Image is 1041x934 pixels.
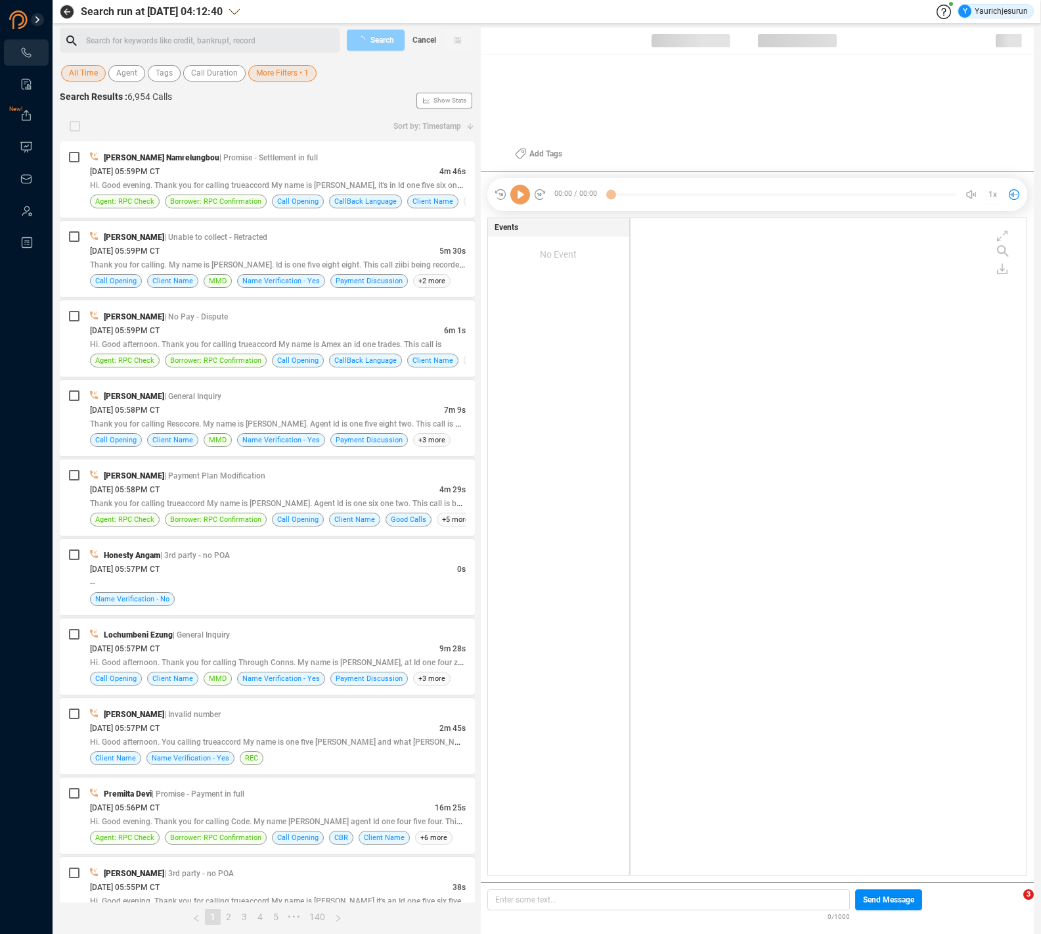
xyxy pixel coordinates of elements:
span: Name Verification - No [95,593,169,605]
span: Show Stats [433,22,466,179]
span: Hi. Good afternoon. Thank you for calling Through Conns. My name is [PERSON_NAME], at Id one four... [90,657,486,667]
span: +3 more [413,672,451,686]
span: Search run at [DATE] 04:12:40 [81,4,223,20]
span: [DATE] 05:59PM CT [90,167,160,176]
li: 5 [268,909,284,925]
a: 5 [269,910,283,924]
a: 4 [253,910,267,924]
span: Client Name [152,275,193,287]
div: [PERSON_NAME]| Invalid number[DATE] 05:57PM CT2m 45sHi. Good afternoon. You calling trueaccord My... [60,698,475,774]
span: | No Pay - Dispute [164,312,228,321]
span: [PERSON_NAME] Namrelungbou [104,153,219,162]
button: Agent [108,65,145,82]
li: Inbox [4,166,49,192]
span: Client Name [152,434,193,446]
span: Name Verification - Yes [242,672,320,685]
button: Tags [148,65,181,82]
span: Payment Discussion [336,434,403,446]
span: Call Duration [191,65,238,82]
span: Name Verification - Yes [242,275,320,287]
span: REC [245,752,258,764]
span: [DATE] 05:59PM CT [90,246,160,256]
div: [PERSON_NAME]| Unable to collect - Retracted[DATE] 05:59PM CT5m 30sThank you for calling. My name... [60,221,475,297]
li: Visuals [4,134,49,160]
img: prodigal-logo [9,11,81,29]
span: [DATE] 05:56PM CT [90,803,160,812]
span: 0s [457,565,466,574]
li: Smart Reports [4,71,49,97]
span: Borrower: RPC Confirmation [170,354,261,367]
li: 4 [252,909,268,925]
li: 2 [221,909,236,925]
div: Honesty Angam| 3rd party - no POA[DATE] 05:57PM CT0s--Name Verification - No [60,539,475,615]
a: 140 [305,910,329,924]
span: 6m 1s [444,326,466,335]
span: Hi. Good evening. Thank you for calling trueaccord My name is [PERSON_NAME] it's an Id one five s... [90,897,463,906]
span: [PERSON_NAME] [104,869,164,878]
div: [PERSON_NAME]| Payment Plan Modification[DATE] 05:58PM CT4m 29sThank you for calling trueaccord M... [60,459,475,536]
span: [PERSON_NAME] [104,233,164,242]
span: Client Name [412,195,453,208]
span: Client Name [152,672,193,685]
span: MMD [209,672,227,685]
span: Agent: RPC Check [95,513,154,526]
span: MMD [209,434,227,446]
span: [DATE] 05:57PM CT [90,724,160,733]
span: Agent [116,65,137,82]
span: Agent: RPC Check [95,354,154,367]
span: Client Name [412,354,453,367]
span: | 3rd party - no POA [160,551,230,560]
a: 3 [237,910,252,924]
span: More Filters • 1 [256,65,309,82]
li: 3 [236,909,252,925]
span: [PERSON_NAME] [104,392,164,401]
span: Cancel [412,30,436,51]
span: Thank you for calling. My name is [PERSON_NAME]. Id is one five eight eight. This call ziibi bein... [90,259,470,269]
button: Cancel [405,30,444,51]
li: 1 [205,909,221,925]
span: Tags [156,65,173,82]
span: ••• [284,909,305,925]
span: Call Opening [95,275,137,287]
span: CallBack Language [334,195,397,208]
span: -- [90,578,95,588]
span: 3 [1023,889,1034,900]
span: Add Tags [529,143,562,164]
span: 9m 28s [439,644,466,653]
span: Thank you for calling trueaccord My name is [PERSON_NAME]. Agent Id is one six one two. This call... [90,498,484,508]
span: | Promise - Payment in full [152,789,244,799]
span: Honesty Angam [104,551,160,560]
div: Premilta Devi| Promise - Payment in full[DATE] 05:56PM CT16m 25sHi. Good evening. Thank you for c... [60,778,475,854]
a: 1 [206,910,220,924]
span: MMD [209,275,227,287]
span: 0/1000 [828,910,850,922]
span: [DATE] 05:58PM CT [90,406,160,415]
span: | Invalid number [164,710,221,719]
iframe: Intercom live chat [996,889,1028,921]
span: 7m 9s [444,406,466,415]
span: 1x [988,184,997,205]
li: Next 5 Pages [284,909,305,925]
span: Payment Discussion [336,672,403,685]
span: 6,954 Calls [127,91,172,102]
span: Agent: RPC Check [95,831,154,844]
span: | General Inquiry [164,392,221,401]
span: Agent: RPC Check [95,195,154,208]
span: [DATE] 05:55PM CT [90,883,160,892]
span: | Unable to collect - Retracted [164,233,267,242]
span: +5 more [437,513,474,526]
span: 16m 25s [435,803,466,812]
span: Thank you for calling Resocore. My name is [PERSON_NAME]. Agent Id is one five eight two. This ca... [90,418,475,429]
span: | Payment Plan Modification [164,471,265,480]
span: Name Verification - Yes [242,434,320,446]
span: Hi. Good evening. Thank you for calling trueaccord My name is [PERSON_NAME], it's in Id one five ... [90,179,470,190]
span: Call Opening [277,195,319,208]
span: CallBack Language [334,354,397,367]
span: 00:00 / 00:00 [546,185,611,204]
button: right [330,909,347,925]
span: Events [495,222,518,233]
span: Borrower: RPC Confirmation [170,195,261,208]
span: 38s [453,883,466,892]
button: 1x [984,185,1002,204]
span: Call Opening [95,434,137,446]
